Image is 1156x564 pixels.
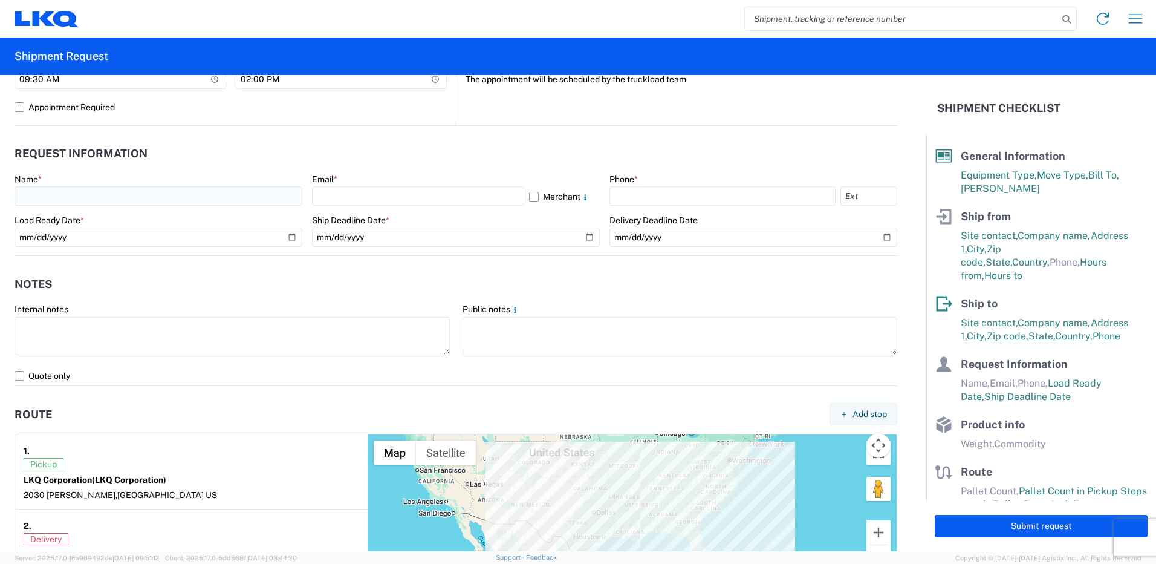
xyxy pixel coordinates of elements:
span: Client: 2025.17.0-5dd568f [165,554,297,562]
label: Name [15,174,42,185]
span: Add stop [852,408,887,420]
strong: 1. [24,443,30,458]
span: Phone [1093,330,1120,342]
label: Quote only [15,366,897,385]
label: Load Ready Date [15,215,84,226]
span: Zip code, [987,330,1028,342]
span: Hours to [984,270,1022,281]
h2: Shipment Request [15,49,108,64]
span: Bill To, [1088,169,1119,181]
button: Show satellite imagery [416,441,476,465]
span: 2030 [PERSON_NAME], [24,490,117,500]
button: Submit request [935,515,1148,537]
span: City, [967,243,987,255]
input: Ext [840,186,897,206]
strong: LKQ Corporation [24,550,166,560]
span: Ship Deadline Date [984,391,1071,402]
label: Delivery Deadline Date [609,215,698,226]
strong: LKQ Corporation [24,475,166,485]
span: [PERSON_NAME] [961,183,1040,194]
span: Site contact, [961,230,1018,241]
span: [GEOGRAPHIC_DATA] US [117,490,217,500]
span: [DATE] 09:51:12 [112,554,160,562]
span: Phone, [1050,257,1080,268]
a: Support [496,554,526,561]
span: Company name, [1018,230,1091,241]
span: Country, [1012,257,1050,268]
button: Map camera controls [866,433,891,457]
span: Company name, [1018,317,1091,329]
label: The appointment will be scheduled by the truckload team [466,70,686,89]
label: Email [312,174,337,185]
span: Pallet Count, [961,485,1019,497]
label: Phone [609,174,638,185]
span: [DATE] 08:44:20 [246,554,297,562]
span: Site contact, [961,317,1018,329]
span: Delivery [24,533,68,545]
span: City, [967,330,987,342]
span: Move Type, [1037,169,1088,181]
span: Name, [961,378,990,389]
span: Product info [961,418,1025,431]
span: Equipment Type, [961,169,1037,181]
button: Show street map [374,441,416,465]
span: State, [986,257,1012,268]
label: Appointment Required [15,97,447,117]
span: State, [1028,330,1055,342]
span: Pickup [24,458,63,470]
label: Ship Deadline Date [312,215,389,226]
label: Public notes [463,304,520,315]
span: Weight, [961,438,994,450]
span: (LKQ Corporation) [92,550,166,560]
a: Feedback [526,554,557,561]
span: Pallet Count in Pickup Stops equals Pallet Count in delivery stops [961,485,1147,510]
button: Drag Pegman onto the map to open Street View [866,477,891,501]
button: Add stop [830,403,897,425]
label: Merchant [529,186,600,206]
label: Internal notes [15,304,68,315]
span: Phone, [1018,378,1048,389]
h2: Shipment Checklist [937,101,1060,116]
span: Copyright © [DATE]-[DATE] Agistix Inc., All Rights Reserved [955,553,1141,563]
h2: Notes [15,278,52,290]
strong: 2. [24,518,31,533]
span: Route [961,465,992,478]
span: Ship to [961,297,998,310]
span: (LKQ Corporation) [92,475,166,485]
span: Server: 2025.17.0-16a969492de [15,554,160,562]
span: Country, [1055,330,1093,342]
span: Email, [990,378,1018,389]
span: Commodity [994,438,1046,450]
input: Shipment, tracking or reference number [745,7,1058,30]
span: Request Information [961,358,1068,370]
button: Zoom in [866,520,891,545]
h2: Request Information [15,148,148,160]
span: General Information [961,149,1065,162]
h2: Route [15,408,52,421]
span: Ship from [961,210,1011,223]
